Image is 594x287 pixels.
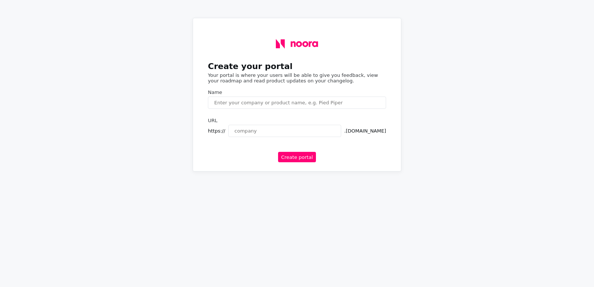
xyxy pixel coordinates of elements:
[208,118,386,123] div: URL
[344,128,386,134] div: .[DOMAIN_NAME]
[228,125,342,137] input: company
[208,62,386,71] div: Create your portal
[208,97,386,109] input: Enter your company or product name, e.g. Pied Piper
[278,152,316,162] button: Create portal
[208,128,225,134] div: https://
[208,72,386,84] div: Your portal is where your users will be able to give you feedback, view your roadmap and read pro...
[208,89,386,95] div: Name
